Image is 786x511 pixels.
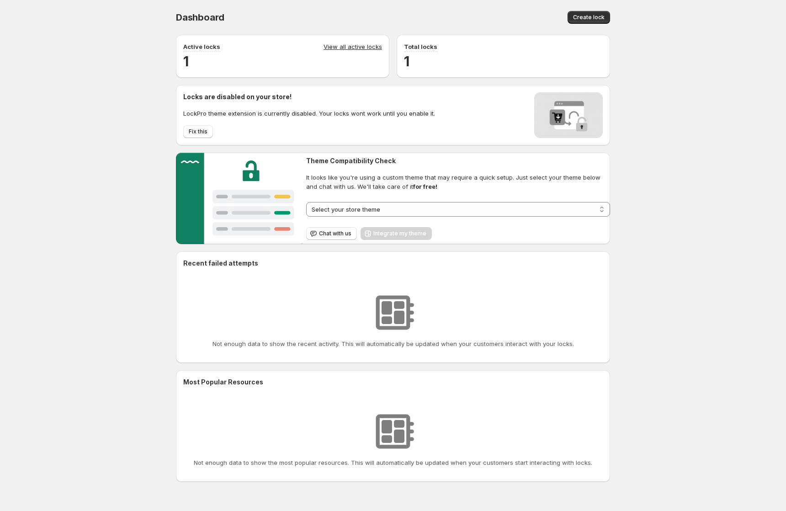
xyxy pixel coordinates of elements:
img: Locks disabled [534,92,603,138]
span: It looks like you're using a custom theme that may require a quick setup. Just select your theme ... [306,173,610,191]
h2: Recent failed attempts [183,259,258,268]
img: No resources found [370,290,416,335]
p: Not enough data to show the most popular resources. This will automatically be updated when your ... [194,458,592,467]
h2: Most Popular Resources [183,378,603,387]
p: LockPro theme extension is currently disabled. Your locks wont work until you enable it. [183,109,435,118]
h2: 1 [183,52,382,70]
p: Total locks [404,42,437,51]
button: Fix this [183,125,213,138]
h2: Theme Compatibility Check [306,156,610,165]
span: Dashboard [176,12,224,23]
button: Chat with us [306,227,357,240]
span: Create lock [573,14,605,21]
a: View all active locks [324,42,382,52]
img: Customer support [176,153,303,244]
p: Not enough data to show the recent activity. This will automatically be updated when your custome... [212,339,574,348]
span: Chat with us [319,230,351,237]
p: Active locks [183,42,220,51]
span: Fix this [189,128,207,135]
h2: Locks are disabled on your store! [183,92,435,101]
img: No resources found [370,409,416,454]
h2: 1 [404,52,603,70]
strong: for free! [413,183,437,190]
button: Create lock [568,11,610,24]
